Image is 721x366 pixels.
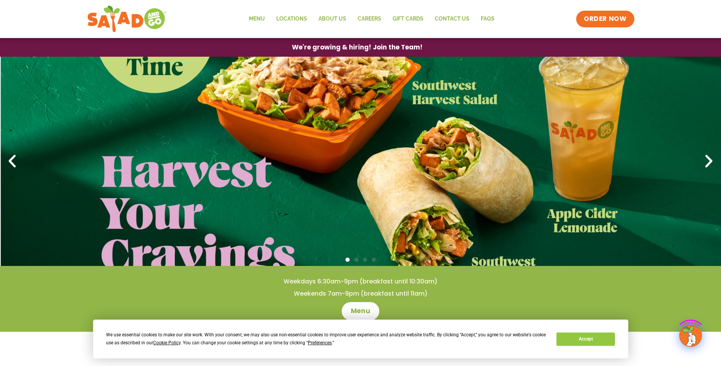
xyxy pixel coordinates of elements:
[556,333,615,346] button: Accept
[372,258,376,262] span: Go to slide 4
[308,340,332,345] span: Preferences
[4,153,21,170] div: Previous slide
[243,10,500,28] nav: Menu
[387,10,429,28] a: GIFT CARDS
[700,153,717,170] div: Next slide
[313,10,352,28] a: About Us
[87,4,167,34] img: new-SAG-logo-768×292
[15,277,706,286] h4: Weekdays 6:30am-9pm (breakfast until 10:30am)
[363,258,367,262] span: Go to slide 3
[584,14,626,24] span: ORDER NOW
[576,11,634,27] a: ORDER NOW
[354,258,358,262] span: Go to slide 2
[106,331,547,347] div: We use essential cookies to make our site work. With your consent, we may also use non-essential ...
[280,38,434,56] a: We're growing & hiring! Join the Team!
[292,44,423,51] span: We're growing & hiring! Join the Team!
[243,10,271,28] a: Menu
[352,10,387,28] a: Careers
[429,10,475,28] a: Contact Us
[351,307,370,316] span: Menu
[345,258,350,262] span: Go to slide 1
[93,320,628,358] div: Cookie Consent Prompt
[342,302,379,320] a: Menu
[271,10,313,28] a: Locations
[475,10,500,28] a: FAQs
[15,290,706,298] h4: Weekends 7am-9pm (breakfast until 11am)
[153,340,181,345] span: Cookie Policy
